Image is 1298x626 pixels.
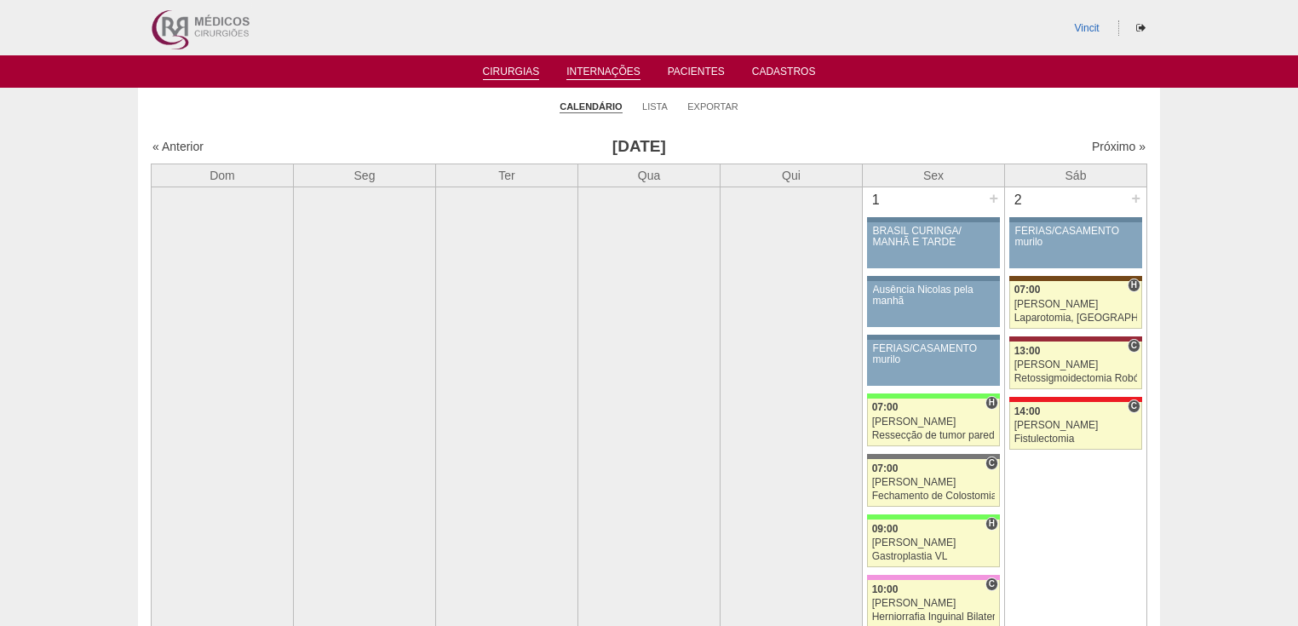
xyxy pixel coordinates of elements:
div: Ressecção de tumor parede abdominal pélvica [872,430,996,441]
div: [PERSON_NAME] [872,416,996,428]
div: Ausência Nicolas pela manhã [873,284,995,307]
div: [PERSON_NAME] [872,598,996,609]
div: Fechamento de Colostomia ou Enterostomia [872,491,996,502]
a: H 09:00 [PERSON_NAME] Gastroplastia VL [867,520,1000,567]
div: Key: Brasil [867,514,1000,520]
a: C 14:00 [PERSON_NAME] Fistulectomia [1009,402,1142,450]
div: 2 [1005,187,1031,213]
span: 13:00 [1014,345,1041,357]
div: + [986,187,1001,210]
span: 07:00 [872,462,899,474]
span: 07:00 [872,401,899,413]
th: Sex [863,164,1005,187]
th: Ter [436,164,578,187]
div: Key: Aviso [867,335,1000,340]
div: [PERSON_NAME] [1014,420,1138,431]
h3: [DATE] [391,135,887,159]
div: 1 [863,187,889,213]
th: Qui [721,164,863,187]
a: « Anterior [152,140,204,153]
div: Retossigmoidectomia Robótica [1014,373,1138,384]
a: C 07:00 [PERSON_NAME] Fechamento de Colostomia ou Enterostomia [867,459,1000,507]
span: Consultório [1128,339,1140,353]
div: Fistulectomia [1014,434,1138,445]
div: [PERSON_NAME] [1014,359,1138,370]
th: Dom [152,164,294,187]
a: Pacientes [668,66,725,83]
span: Consultório [1128,399,1140,413]
th: Sáb [1005,164,1147,187]
a: Internações [566,66,640,80]
div: [PERSON_NAME] [872,537,996,548]
a: Lista [642,101,668,112]
div: + [1129,187,1143,210]
a: Cadastros [752,66,816,83]
a: Calendário [560,101,622,113]
a: FÉRIAS/CASAMENTO murilo [1009,222,1142,268]
a: H 07:00 [PERSON_NAME] Laparotomia, [GEOGRAPHIC_DATA], Drenagem, Bridas [1009,281,1142,329]
span: Consultório [985,577,998,591]
i: Sair [1136,23,1146,33]
div: FÉRIAS/CASAMENTO murilo [873,343,995,365]
a: Exportar [687,101,738,112]
span: 10:00 [872,583,899,595]
div: Key: Santa Joana [1009,276,1142,281]
div: Key: Albert Einstein [867,575,1000,580]
div: Key: Sírio Libanês [1009,336,1142,342]
div: Key: Assunção [1009,397,1142,402]
div: [PERSON_NAME] [872,477,996,488]
span: 07:00 [1014,284,1041,296]
th: Seg [294,164,436,187]
div: [PERSON_NAME] [1014,299,1138,310]
span: Hospital [985,517,998,531]
span: Hospital [985,396,998,410]
a: Vincit [1075,22,1100,34]
a: BRASIL CURINGA/ MANHÃ E TARDE [867,222,1000,268]
span: 14:00 [1014,405,1041,417]
span: Hospital [1128,279,1140,292]
span: 09:00 [872,523,899,535]
a: Próximo » [1092,140,1146,153]
div: Key: Aviso [867,276,1000,281]
div: Herniorrafia Inguinal Bilateral [872,612,996,623]
div: BRASIL CURINGA/ MANHÃ E TARDE [873,226,995,248]
a: FÉRIAS/CASAMENTO murilo [867,340,1000,386]
div: Gastroplastia VL [872,551,996,562]
a: Ausência Nicolas pela manhã [867,281,1000,327]
div: FÉRIAS/CASAMENTO murilo [1015,226,1137,248]
a: H 07:00 [PERSON_NAME] Ressecção de tumor parede abdominal pélvica [867,399,1000,446]
div: Key: Aviso [1009,217,1142,222]
div: Key: Brasil [867,393,1000,399]
th: Qua [578,164,721,187]
a: C 13:00 [PERSON_NAME] Retossigmoidectomia Robótica [1009,342,1142,389]
span: Consultório [985,457,998,470]
div: Laparotomia, [GEOGRAPHIC_DATA], Drenagem, Bridas [1014,313,1138,324]
a: Cirurgias [483,66,540,80]
div: Key: Santa Catarina [867,454,1000,459]
div: Key: Aviso [867,217,1000,222]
